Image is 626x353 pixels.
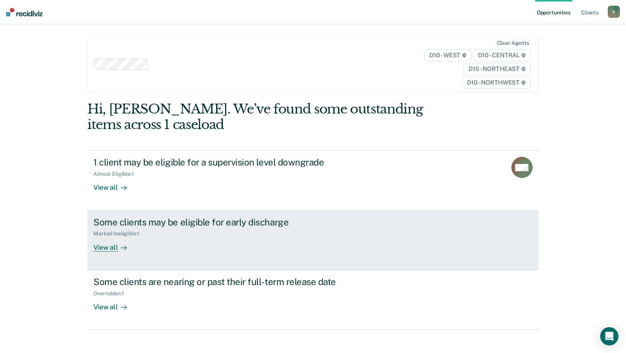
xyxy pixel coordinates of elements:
[462,77,530,89] span: D10 - NORTHWEST
[87,101,448,132] div: Hi, [PERSON_NAME]. We’ve found some outstanding items across 1 caseload
[87,211,539,270] a: Some clients may be eligible for early dischargeMarked Ineligible:1View all
[600,327,618,345] div: Open Intercom Messenger
[93,171,140,177] div: Almost Eligible : 1
[464,63,530,75] span: D10 - NORTHEAST
[6,8,43,16] img: Recidiviz
[473,49,531,61] span: D10 - CENTRAL
[87,150,539,210] a: 1 client may be eligible for a supervision level downgradeAlmost Eligible:1View all
[93,157,360,168] div: 1 client may be eligible for a supervision level downgrade
[497,40,529,46] div: Clear agents
[424,49,471,61] span: D10 - WEST
[93,230,145,237] div: Marked Ineligible : 1
[608,6,620,18] button: B
[93,296,136,311] div: View all
[87,270,539,330] a: Some clients are nearing or past their full-term release dateOverridden:1View all
[93,290,130,297] div: Overridden : 1
[93,276,360,287] div: Some clients are nearing or past their full-term release date
[93,217,360,228] div: Some clients may be eligible for early discharge
[93,237,136,252] div: View all
[93,177,136,192] div: View all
